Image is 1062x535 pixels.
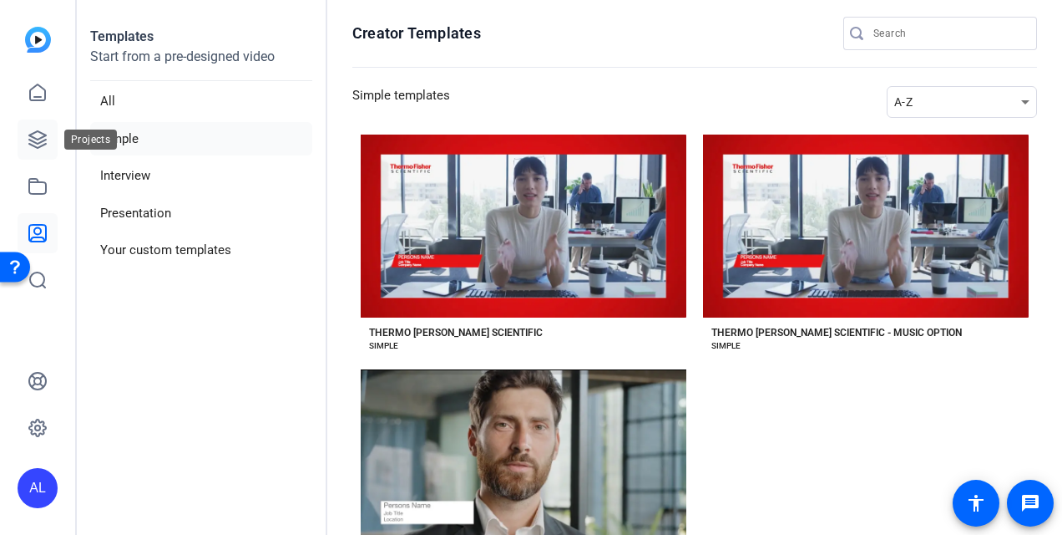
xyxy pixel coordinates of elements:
strong: Templates [90,28,154,44]
img: blue-gradient.svg [25,27,51,53]
div: SIMPLE [711,339,741,353]
div: AL [18,468,58,508]
li: Interview [90,159,312,193]
h1: Creator Templates [352,23,481,43]
button: Template image [703,135,1029,318]
mat-icon: accessibility [966,493,986,513]
div: SIMPLE [369,339,398,353]
li: Simple [90,122,312,156]
div: THERMO [PERSON_NAME] SCIENTIFIC - MUSIC OPTION [711,326,962,339]
mat-icon: message [1020,493,1040,513]
li: Presentation [90,196,312,231]
li: All [90,84,312,119]
li: Your custom templates [90,233,312,267]
button: Template image [361,135,686,318]
h3: Simple templates [352,86,450,118]
div: Projects [64,130,117,150]
input: Search [873,23,1024,43]
span: A-Z [894,95,913,109]
div: THERMO [PERSON_NAME] SCIENTIFIC [369,326,543,339]
p: Start from a pre-designed video [90,47,312,81]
